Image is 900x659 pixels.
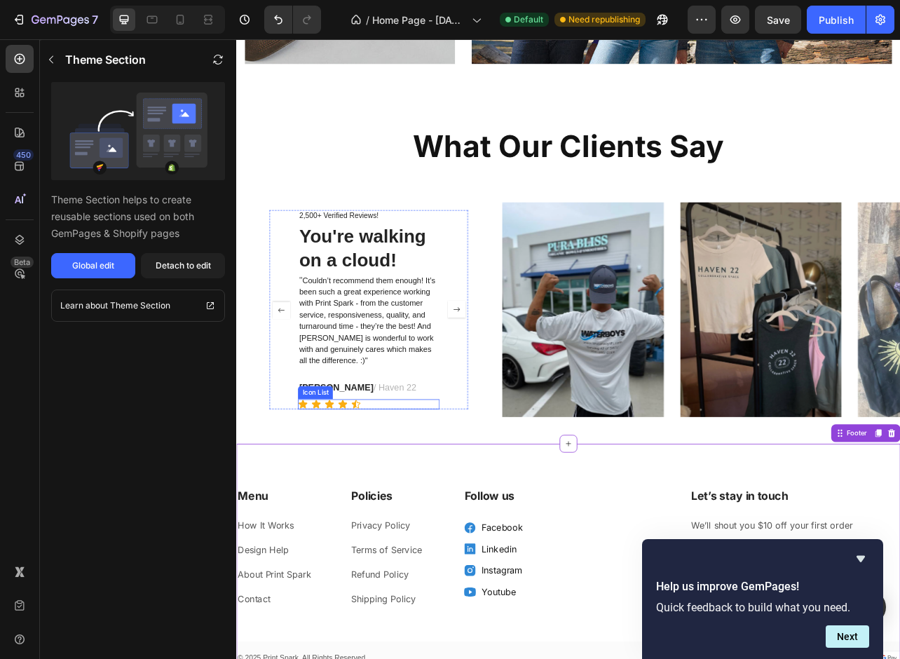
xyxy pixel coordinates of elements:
[266,330,292,355] button: Carousel Next Arrow
[656,550,869,648] div: Help us improve GemPages!
[144,569,266,590] h2: Policies
[1,640,66,654] a: Design Help
[145,609,220,623] a: Privacy Policy
[767,14,790,26] span: Save
[819,13,854,27] div: Publish
[826,625,869,648] button: Next question
[807,6,866,34] button: Publish
[289,570,552,588] p: Follow us
[236,39,900,659] iframe: Design area
[6,6,104,34] button: 7
[372,13,466,27] span: Home Page - [DATE] 22:35:24
[311,639,355,653] a: Linkedin
[366,13,369,27] span: /
[51,290,225,322] a: Learn about Theme Section
[145,640,235,654] a: Terms of Service
[13,149,34,161] div: 450
[852,550,869,567] button: Hide survey
[60,299,108,313] p: Learn about
[1,609,73,623] a: How It Works
[65,51,146,68] p: Theme Section
[576,570,812,588] p: Let’s stay in touch
[264,6,321,34] div: Undo/Redo
[656,601,869,614] p: Quick feedback to build what you need.
[72,259,114,272] div: Global edit
[563,207,767,479] img: gempages_561510901459452709-c7302ab2-bde7-49cb-90d3-349142dd0a25.png
[311,611,363,625] a: Facebook
[92,11,98,28] p: 7
[656,578,869,595] h2: Help us improve GemPages!
[770,493,802,505] div: Footer
[141,253,225,278] button: Detach to edit
[568,13,640,26] span: Need republishing
[337,207,541,479] img: gempages_561510901459452709-21e8a8d5-a843-42af-bbf1-c4db7624f8b9.png
[156,259,211,272] div: Detach to edit
[11,257,34,268] div: Beta
[514,13,543,26] span: Default
[576,608,812,625] p: We’ll shout you $10 off your first order
[755,6,801,34] button: Save
[51,191,225,242] p: Theme Section helps to create reusable sections used on both GemPages & Shopify pages
[110,299,170,313] p: Theme Section
[51,253,135,278] button: Global edit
